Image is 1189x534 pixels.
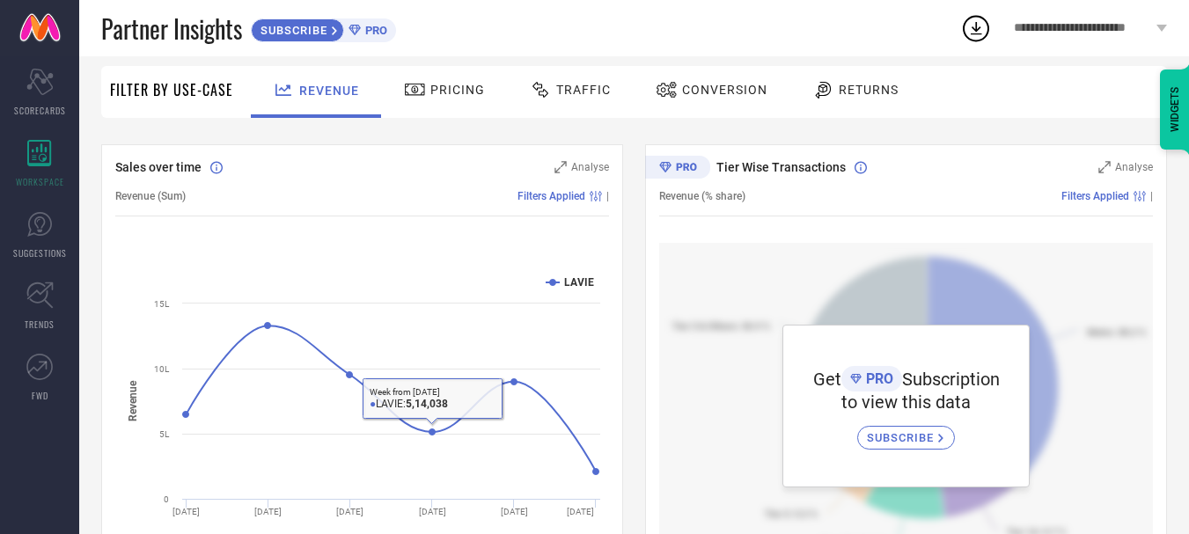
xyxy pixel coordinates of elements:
text: [DATE] [501,507,528,516]
span: SUBSCRIBE [252,24,332,37]
span: Revenue [299,84,359,98]
text: [DATE] [172,507,200,516]
div: Open download list [960,12,992,44]
a: SUBSCRIBE [857,413,955,450]
text: 10L [154,364,170,374]
text: [DATE] [336,507,363,516]
span: Tier Wise Transactions [716,160,846,174]
text: [DATE] [419,507,446,516]
svg: Zoom [554,161,567,173]
span: Traffic [556,83,611,97]
span: Sales over time [115,160,202,174]
tspan: Revenue [127,380,139,421]
text: LAVIE [564,276,594,289]
span: Partner Insights [101,11,242,47]
span: to view this data [841,391,971,413]
span: Revenue (Sum) [115,190,186,202]
text: [DATE] [254,507,282,516]
span: Filter By Use-Case [110,79,233,100]
span: TRENDS [25,318,55,331]
span: Analyse [1115,161,1153,173]
span: PRO [862,370,893,387]
text: [DATE] [567,507,594,516]
div: Premium [645,156,710,182]
span: Filters Applied [517,190,585,202]
text: 5L [159,429,170,439]
span: FWD [32,389,48,402]
span: Analyse [571,161,609,173]
span: PRO [361,24,387,37]
span: Filters Applied [1061,190,1129,202]
span: Pricing [430,83,485,97]
span: Revenue (% share) [659,190,745,202]
span: SUBSCRIBE [867,431,938,444]
span: WORKSPACE [16,175,64,188]
span: Conversion [682,83,767,97]
span: Subscription [902,369,1000,390]
text: 15L [154,299,170,309]
span: SCORECARDS [14,104,66,117]
span: Returns [839,83,899,97]
span: SUGGESTIONS [13,246,67,260]
a: SUBSCRIBEPRO [251,14,396,42]
span: | [606,190,609,202]
span: Get [813,369,841,390]
text: 0 [164,494,169,504]
span: | [1150,190,1153,202]
svg: Zoom [1098,161,1111,173]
